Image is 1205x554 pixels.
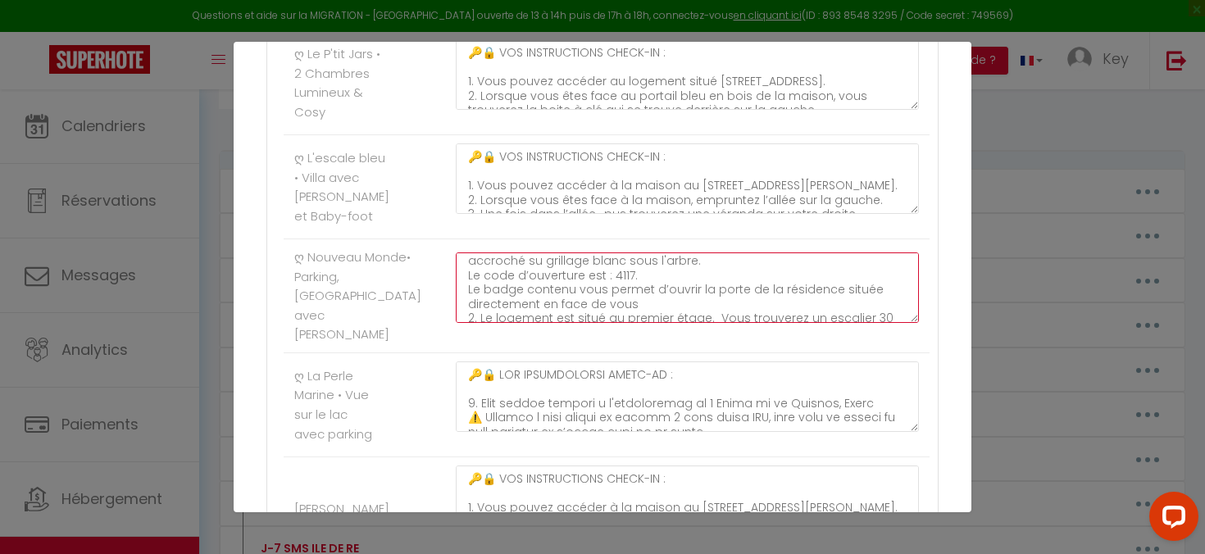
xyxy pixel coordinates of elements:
label: ღ Le P'tit Jars • 2 Chambres Lumineux & Cosy [294,44,380,121]
label: ღ L'escale bleu • Villa avec [PERSON_NAME] et Baby-foot [294,148,389,225]
label: ღ La Perle Marine • Vue sur le lac avec parking [294,366,380,443]
iframe: LiveChat chat widget [1136,485,1205,554]
label: ღ Nouveau Monde• Parking, [GEOGRAPHIC_DATA] avec [PERSON_NAME] [294,247,421,344]
label: [PERSON_NAME] [294,499,389,519]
